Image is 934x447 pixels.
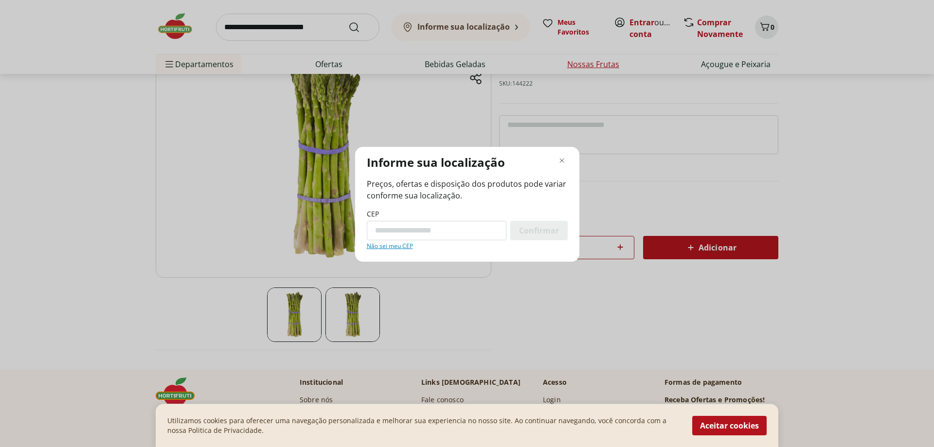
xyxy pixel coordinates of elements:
button: Aceitar cookies [692,416,767,435]
div: Modal de regionalização [355,147,579,262]
p: Informe sua localização [367,155,505,170]
label: CEP [367,209,379,219]
p: Utilizamos cookies para oferecer uma navegação personalizada e melhorar sua experiencia no nosso ... [167,416,681,435]
a: Não sei meu CEP [367,242,413,250]
span: Preços, ofertas e disposição dos produtos pode variar conforme sua localização. [367,178,568,201]
button: Confirmar [510,221,568,240]
span: Confirmar [519,227,559,234]
button: Fechar modal de regionalização [556,155,568,166]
